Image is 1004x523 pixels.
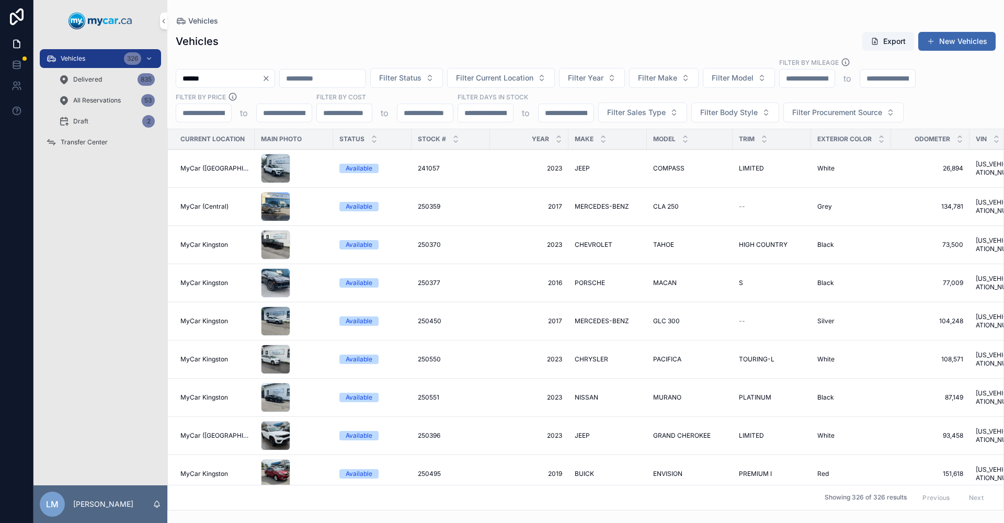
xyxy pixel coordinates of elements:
[653,470,682,478] span: ENVISION
[176,92,226,101] label: FILTER BY PRICE
[575,202,629,211] span: MERCEDES-BENZ
[653,164,684,173] span: COMPASS
[496,202,562,211] a: 2017
[817,135,872,143] span: Exterior Color
[61,138,108,146] span: Transfer Center
[739,431,764,440] span: LIMITED
[739,355,805,363] a: TOURING-L
[897,279,963,287] span: 77,009
[739,135,755,143] span: Trim
[73,117,88,126] span: Draft
[418,355,441,363] span: 250550
[575,279,641,287] a: PORSCHE
[915,135,950,143] span: Odometer
[346,278,372,288] div: Available
[418,202,440,211] span: 250359
[346,393,372,402] div: Available
[897,431,963,440] span: 93,458
[138,73,155,86] div: 835
[346,202,372,211] div: Available
[739,355,774,363] span: TOURING-L
[240,107,248,119] p: to
[339,164,405,173] a: Available
[52,112,161,131] a: Draft2
[575,202,641,211] a: MERCEDES-BENZ
[575,241,612,249] span: CHEVROLET
[897,355,963,363] span: 108,571
[653,202,679,211] span: CLA 250
[339,431,405,440] a: Available
[976,135,987,143] span: VIN
[261,135,302,143] span: Main Photo
[575,470,641,478] a: BUICK
[180,317,248,325] a: MyCar Kingston
[496,431,562,440] span: 2023
[817,355,885,363] a: White
[739,202,745,211] span: --
[653,470,726,478] a: ENVISION
[897,317,963,325] span: 104,248
[653,355,681,363] span: PACIFICA
[447,68,555,88] button: Select Button
[418,393,439,402] span: 250551
[783,103,904,122] button: Select Button
[346,431,372,440] div: Available
[418,279,484,287] a: 250377
[739,164,805,173] a: LIMITED
[575,241,641,249] a: CHEVROLET
[458,92,528,101] label: Filter Days In Stock
[52,91,161,110] a: All Reservations53
[598,103,687,122] button: Select Button
[69,13,132,29] img: App logo
[817,202,832,211] span: Grey
[575,355,608,363] span: CHRYSLER
[897,202,963,211] a: 134,781
[180,279,228,287] span: MyCar Kingston
[817,470,885,478] a: Red
[496,470,562,478] span: 2019
[653,355,726,363] a: PACIFICA
[653,317,726,325] a: GLC 300
[653,279,677,287] span: MACAN
[180,164,248,173] a: MyCar ([GEOGRAPHIC_DATA])
[739,279,805,287] a: S
[418,241,441,249] span: 250370
[897,241,963,249] a: 73,500
[180,241,248,249] a: MyCar Kingston
[918,32,996,51] button: New Vehicles
[418,202,484,211] a: 250359
[843,72,851,85] p: to
[739,317,805,325] a: --
[418,279,440,287] span: 250377
[653,317,680,325] span: GLC 300
[339,316,405,326] a: Available
[897,164,963,173] a: 26,894
[817,470,829,478] span: Red
[575,164,641,173] a: JEEP
[339,469,405,479] a: Available
[817,393,885,402] a: Black
[180,431,248,440] span: MyCar ([GEOGRAPHIC_DATA])
[653,241,726,249] a: TAHOE
[346,164,372,173] div: Available
[496,279,562,287] a: 2016
[339,135,364,143] span: Status
[73,499,133,509] p: [PERSON_NAME]
[418,241,484,249] a: 250370
[180,355,228,363] span: MyCar Kingston
[46,498,59,510] span: LM
[653,241,674,249] span: TAHOE
[61,54,85,63] span: Vehicles
[739,241,788,249] span: HIGH COUNTRY
[739,241,805,249] a: HIGH COUNTRY
[418,393,484,402] a: 250551
[739,202,805,211] a: --
[188,16,218,26] span: Vehicles
[418,164,484,173] a: 241057
[817,164,835,173] span: White
[496,393,562,402] a: 2023
[825,494,907,502] span: Showing 326 of 326 results
[180,241,228,249] span: MyCar Kingston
